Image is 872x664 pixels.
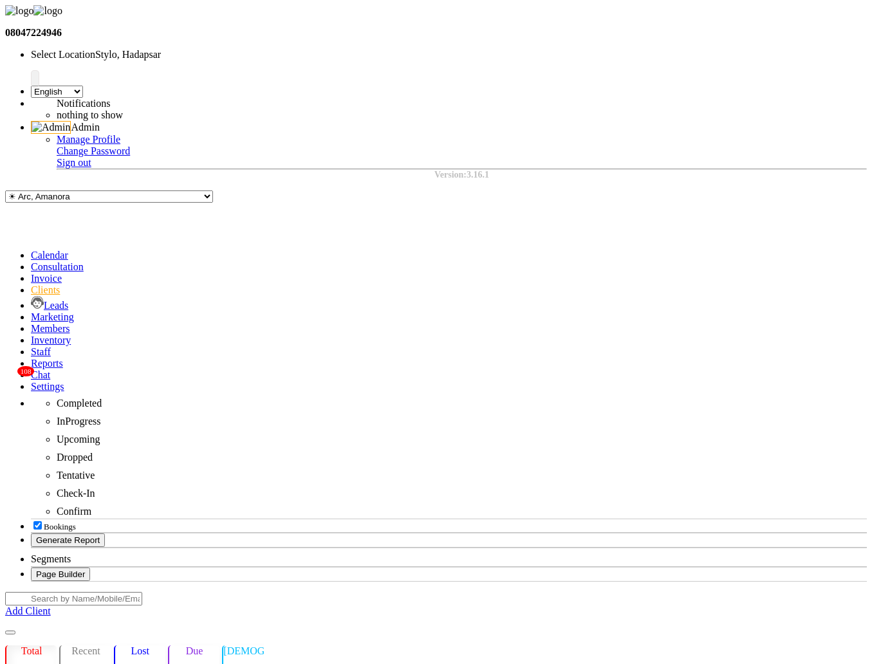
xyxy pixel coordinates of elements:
[57,109,378,121] li: nothing to show
[5,5,33,17] img: logo
[57,134,120,145] a: Manage Profile
[17,366,34,376] span: 108
[5,605,51,616] a: Add Client
[31,358,63,369] a: Reports
[57,452,93,463] span: Dropped
[57,157,91,168] a: Sign out
[31,121,71,134] img: Admin
[31,553,71,564] span: Segments
[57,170,867,180] div: Version:3.16.1
[31,273,62,284] a: Invoice
[31,533,105,547] button: Generate Report
[6,645,57,657] p: Total
[57,434,100,445] span: Upcoming
[31,369,50,380] span: Chat
[31,250,68,261] a: Calendar
[5,592,142,605] input: Search by Name/Mobile/Email/Code
[33,5,62,17] img: logo
[44,522,76,531] span: Bookings
[223,645,274,657] p: [DEMOGRAPHIC_DATA]
[31,346,51,357] a: Staff
[31,381,64,392] a: Settings
[31,300,68,311] a: Leads
[31,567,90,581] button: Page Builder
[44,300,68,311] span: Leads
[57,416,100,427] span: InProgress
[71,122,99,133] span: Admin
[5,27,62,38] b: 08047224946
[31,323,70,334] a: Members
[31,284,60,295] a: Clients
[169,645,219,657] p: Due
[31,369,50,380] a: 108Chat
[115,645,165,657] p: Lost
[57,470,95,481] span: Tentative
[57,398,102,409] span: Completed
[57,488,95,499] span: Check-In
[31,261,84,272] a: Consultation
[60,645,111,657] p: Recent
[31,335,71,346] a: Inventory
[57,98,378,109] div: Notifications
[57,145,130,156] a: Change Password
[31,311,74,322] a: Marketing
[57,506,91,517] span: Confirm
